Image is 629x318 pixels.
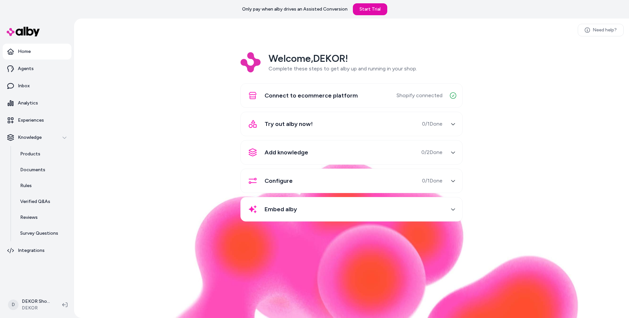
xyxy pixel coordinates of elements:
span: Shopify connected [397,92,442,99]
img: alby Bubble [124,160,579,318]
button: Embed alby [245,201,458,217]
p: Knowledge [18,134,42,141]
a: Need help? [578,24,624,36]
a: Inbox [3,78,71,94]
a: Reviews [14,210,71,225]
span: Embed alby [265,205,297,214]
a: Agents [3,61,71,77]
span: DEKOR [22,305,52,311]
a: Survey Questions [14,225,71,241]
button: DDEKOR ShopifyDEKOR [4,294,57,315]
span: Add knowledge [265,148,308,157]
span: 0 / 1 Done [422,120,442,128]
img: alby Logo [7,27,40,36]
p: Survey Questions [20,230,58,237]
span: Try out alby now! [265,119,313,129]
button: Connect to ecommerce platformShopify connected [245,88,458,103]
img: Logo [240,52,261,72]
p: Inbox [18,83,30,89]
p: Only pay when alby drives an Assisted Conversion [242,6,348,13]
button: Configure0/1Done [245,173,458,189]
span: 0 / 1 Done [422,177,442,185]
p: Agents [18,65,34,72]
p: Reviews [20,214,38,221]
p: Rules [20,182,32,189]
p: Products [20,151,40,157]
p: DEKOR Shopify [22,298,52,305]
button: Add knowledge0/2Done [245,144,458,160]
a: Products [14,146,71,162]
p: Analytics [18,100,38,106]
span: Complete these steps to get alby up and running in your shop. [269,65,417,72]
p: Documents [20,167,45,173]
span: D [8,299,19,310]
a: Home [3,44,71,60]
a: Integrations [3,243,71,258]
a: Experiences [3,112,71,128]
a: Rules [14,178,71,194]
p: Experiences [18,117,44,124]
p: Home [18,48,31,55]
a: Analytics [3,95,71,111]
a: Documents [14,162,71,178]
p: Verified Q&As [20,198,50,205]
h2: Welcome, DEKOR ! [269,52,417,65]
span: Configure [265,176,293,185]
p: Integrations [18,247,45,254]
span: 0 / 2 Done [421,148,442,156]
button: Knowledge [3,130,71,145]
span: Connect to ecommerce platform [265,91,358,100]
a: Verified Q&As [14,194,71,210]
a: Start Trial [353,3,387,15]
button: Try out alby now!0/1Done [245,116,458,132]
